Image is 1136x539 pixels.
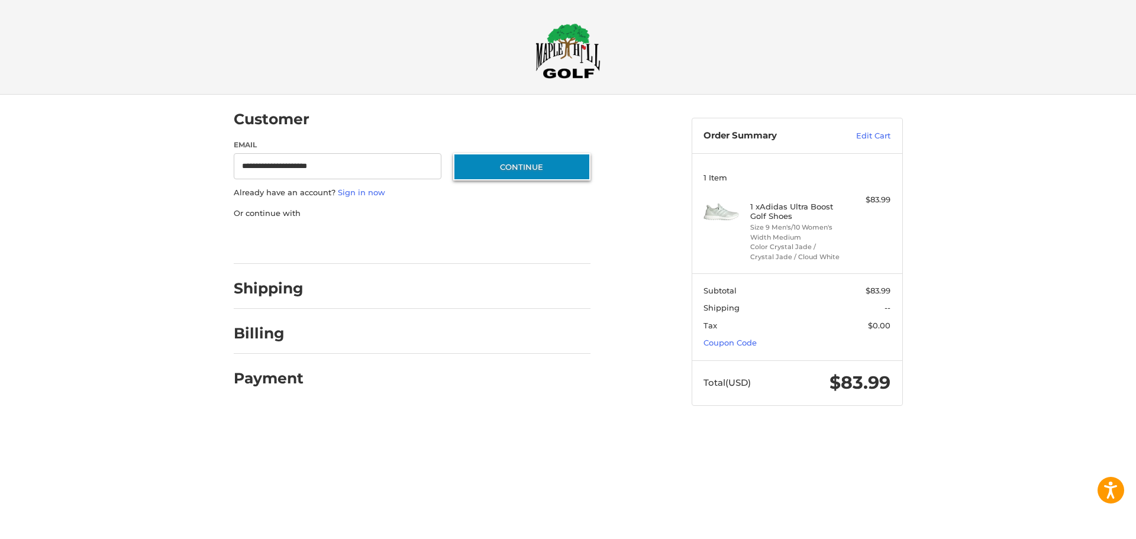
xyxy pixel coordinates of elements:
span: Subtotal [703,286,737,295]
h2: Billing [234,324,303,343]
span: $83.99 [866,286,890,295]
span: $0.00 [868,321,890,330]
a: Edit Cart [831,130,890,142]
span: Shipping [703,303,740,312]
h4: 1 x Adidas Ultra Boost Golf Shoes [750,202,841,221]
a: Sign in now [338,188,385,197]
p: Already have an account? [234,187,590,199]
h2: Shipping [234,279,304,298]
h2: Customer [234,110,309,128]
iframe: PayPal-venmo [430,231,519,252]
iframe: Google Customer Reviews [1038,507,1136,539]
span: Total (USD) [703,377,751,388]
span: Tax [703,321,717,330]
p: Or continue with [234,208,590,220]
h3: Order Summary [703,130,831,142]
label: Email [234,140,442,150]
iframe: PayPal-paylater [330,231,419,252]
span: -- [885,303,890,312]
li: Size 9 Men's/10 Women's [750,222,841,233]
li: Width Medium [750,233,841,243]
a: Coupon Code [703,338,757,347]
div: $83.99 [844,194,890,206]
button: Continue [453,153,590,180]
span: $83.99 [830,372,890,393]
h2: Payment [234,369,304,388]
img: Maple Hill Golf [535,23,601,79]
h3: 1 Item [703,173,890,182]
iframe: PayPal-paypal [230,231,318,252]
li: Color Crystal Jade / Crystal Jade / Cloud White [750,242,841,262]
